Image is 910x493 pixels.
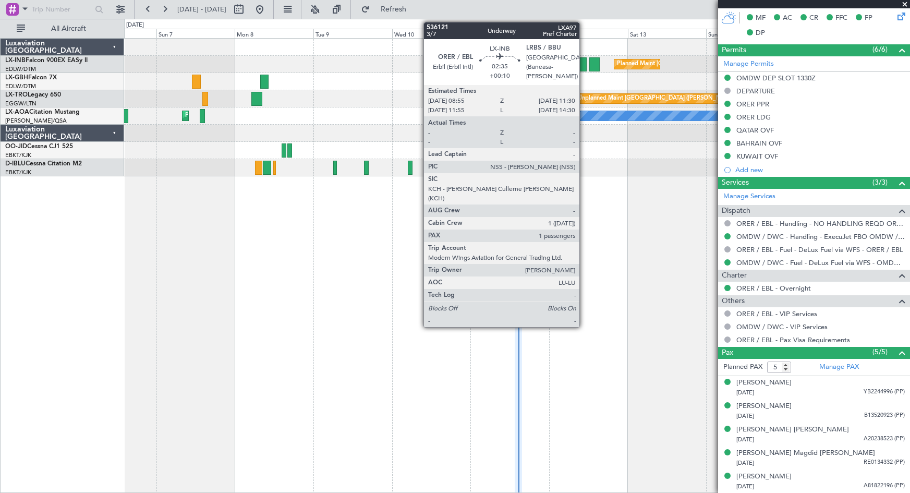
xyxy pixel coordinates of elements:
[736,378,792,388] div: [PERSON_NAME]
[356,1,419,18] button: Refresh
[722,295,745,307] span: Others
[756,13,766,23] span: MF
[722,347,733,359] span: Pax
[736,448,875,459] div: [PERSON_NAME] Magdid [PERSON_NAME]
[126,21,144,30] div: [DATE]
[5,92,28,98] span: LX-TRO
[5,109,29,115] span: LX-AOA
[5,109,80,115] a: LX-AOACitation Mustang
[5,143,73,150] a: OO-JIDCessna CJ1 525
[864,435,905,443] span: A20238523 (PP)
[5,161,26,167] span: D-IBLU
[706,29,785,38] div: Sun 14
[736,245,903,254] a: ORER / EBL - Fuel - DeLux Fuel via WFS - ORER / EBL
[722,205,750,217] span: Dispatch
[736,335,850,344] a: ORER / EBL - Pax Visa Requirements
[864,411,905,420] span: B13520923 (PP)
[392,29,471,38] div: Wed 10
[736,139,782,148] div: BAHRAIN OVF
[736,472,792,482] div: [PERSON_NAME]
[5,65,36,73] a: EDLW/DTM
[872,44,888,55] span: (6/6)
[5,169,31,176] a: EBKT/KJK
[156,29,235,38] div: Sun 7
[5,151,31,159] a: EBKT/KJK
[722,177,749,189] span: Services
[736,258,905,267] a: OMDW / DWC - Fuel - DeLux Fuel via WFS - OMDW / DWC
[5,100,37,107] a: EGGW/LTN
[628,29,707,38] div: Sat 13
[865,13,872,23] span: FP
[5,82,36,90] a: EDLW/DTM
[722,44,746,56] span: Permits
[723,59,774,69] a: Manage Permits
[5,117,67,125] a: [PERSON_NAME]/QSA
[177,5,226,14] span: [DATE] - [DATE]
[372,6,416,13] span: Refresh
[872,177,888,188] span: (3/3)
[736,412,754,420] span: [DATE]
[864,482,905,490] span: A81822196 (PP)
[185,108,349,124] div: Planned Maint [GEOGRAPHIC_DATA] ([GEOGRAPHIC_DATA])
[470,29,549,38] div: Thu 11
[809,13,818,23] span: CR
[783,13,792,23] span: AC
[736,322,828,331] a: OMDW / DWC - VIP Services
[5,92,61,98] a: LX-TROLegacy 650
[27,25,110,32] span: All Aircraft
[5,57,26,64] span: LX-INB
[864,388,905,396] span: YB2244996 (PP)
[735,165,905,174] div: Add new
[756,28,765,39] span: DP
[864,458,905,467] span: RE0134332 (PP)
[5,75,57,81] a: LX-GBHFalcon 7X
[835,13,847,23] span: FFC
[549,29,628,38] div: Fri 12
[473,160,648,175] div: No Crew [GEOGRAPHIC_DATA] ([GEOGRAPHIC_DATA] National)
[736,401,792,412] div: [PERSON_NAME]
[723,191,775,202] a: Manage Services
[5,161,82,167] a: D-IBLUCessna Citation M2
[578,91,747,106] div: Unplanned Maint [GEOGRAPHIC_DATA] ([PERSON_NAME] Intl)
[819,362,859,372] a: Manage PAX
[736,113,771,122] div: ORER LDG
[722,270,747,282] span: Charter
[736,232,905,241] a: OMDW / DWC - Handling - ExecuJet FBO OMDW / DWC
[736,284,811,293] a: ORER / EBL - Overnight
[736,389,754,396] span: [DATE]
[723,362,762,372] label: Planned PAX
[736,100,769,109] div: ORER PPR
[617,56,781,72] div: Planned Maint [GEOGRAPHIC_DATA] ([GEOGRAPHIC_DATA])
[736,219,905,228] a: ORER / EBL - Handling - NO HANDLING REQD ORER/EBL
[235,29,313,38] div: Mon 8
[11,20,113,37] button: All Aircraft
[736,425,849,435] div: [PERSON_NAME] [PERSON_NAME]
[736,152,778,161] div: KUWAIT OVF
[5,57,88,64] a: LX-INBFalcon 900EX EASy II
[473,108,546,124] div: No Crew [PERSON_NAME]
[736,126,774,135] div: QATAR OVF
[736,309,817,318] a: ORER / EBL - VIP Services
[313,29,392,38] div: Tue 9
[736,87,775,95] div: DEPARTURE
[736,483,754,490] span: [DATE]
[32,2,92,17] input: Trip Number
[5,143,27,150] span: OO-JID
[736,459,754,467] span: [DATE]
[736,436,754,443] span: [DATE]
[736,74,816,82] div: OMDW DEP SLOT 1330Z
[872,346,888,357] span: (5/5)
[5,75,28,81] span: LX-GBH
